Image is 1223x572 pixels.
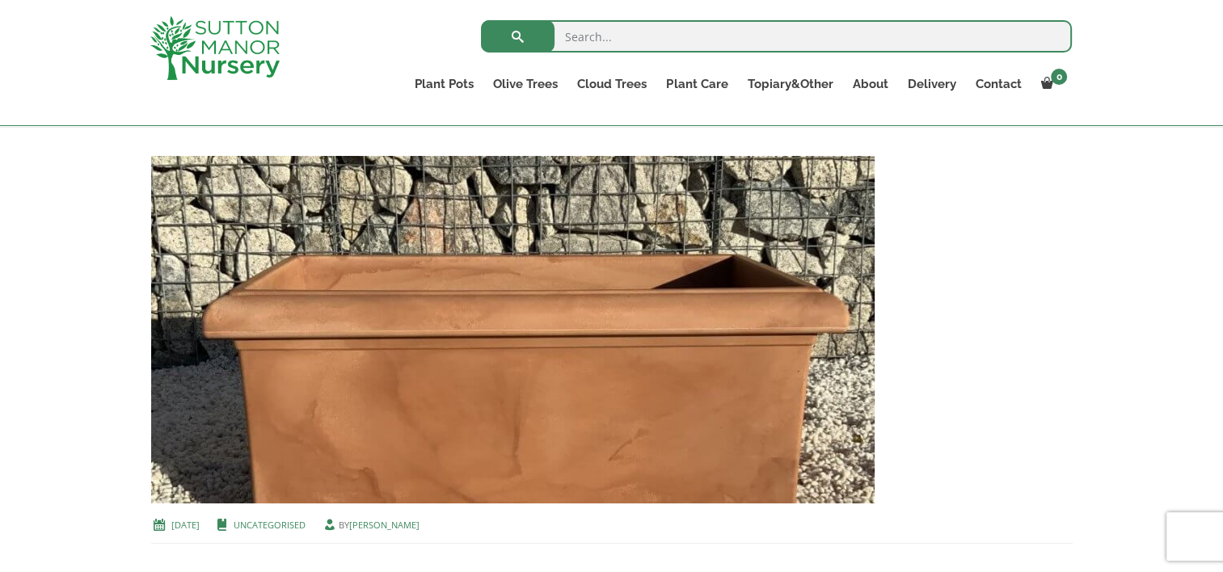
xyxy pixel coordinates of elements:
[483,73,567,95] a: Olive Trees
[481,20,1072,53] input: Search...
[1031,73,1072,95] a: 0
[965,73,1031,95] a: Contact
[737,73,842,95] a: Topiary&Other
[656,73,737,95] a: Plant Care
[1051,69,1067,85] span: 0
[842,73,897,95] a: About
[322,519,420,531] span: by
[171,519,200,531] a: [DATE]
[897,73,965,95] a: Delivery
[150,16,280,80] img: logo
[349,519,420,531] a: [PERSON_NAME]
[405,73,483,95] a: Plant Pots
[567,73,656,95] a: Cloud Trees
[151,156,875,503] img: Garden Pots - IMG 8388 1024x1024 1
[151,321,875,336] a: Garden Pots
[234,519,306,531] a: Uncategorised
